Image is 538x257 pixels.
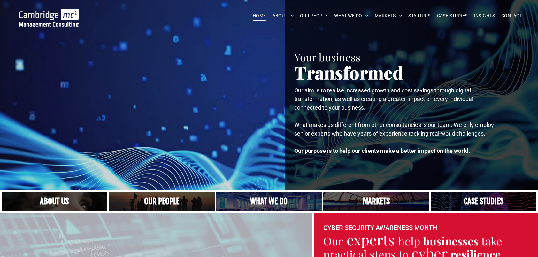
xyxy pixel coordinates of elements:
[294,121,494,137] span: What makes us different from other consultancies is our team. We only employ senior experts who h...
[19,9,79,27] img: Go to Homepage
[423,233,479,248] strong: businesses
[405,11,434,21] a: STARTUPS
[216,192,322,211] a: A yoga teacher lifting his whole body off the ground in the peacock pose, digital infrastructure
[297,11,331,21] a: OUR PEOPLE
[294,87,473,111] span: Our aim is to realise increased growth and cost savings through digital transformation, as well a...
[372,11,405,21] a: MARKETS
[398,233,420,248] span: help
[294,60,403,84] span: Transformed
[498,11,525,21] a: CONTACT
[19,10,79,17] a: Your Business Transformed | Cambridge Management Consulting
[431,192,536,211] a: digital infrastructure
[471,11,498,21] a: INSIGHTS
[109,192,215,211] a: A crowd in silhouette at sunset, on a rise or lookout point, digital transformation
[323,233,343,248] span: Our
[347,230,395,249] span: experts
[294,147,470,154] strong: Our purpose is to help our clients make a better impact on the world.
[331,11,372,21] a: WHAT WE DO
[2,192,107,211] a: Close up of woman's face, centered on her eyes, digital infrastructure
[323,224,437,231] font: CYBER SECURITY AWARENESS MONTH
[294,50,360,64] span: Your business
[434,11,471,21] a: CASE STUDIES
[323,192,429,211] a: digital transformation
[250,11,269,21] a: HOME
[269,11,297,21] a: ABOUT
